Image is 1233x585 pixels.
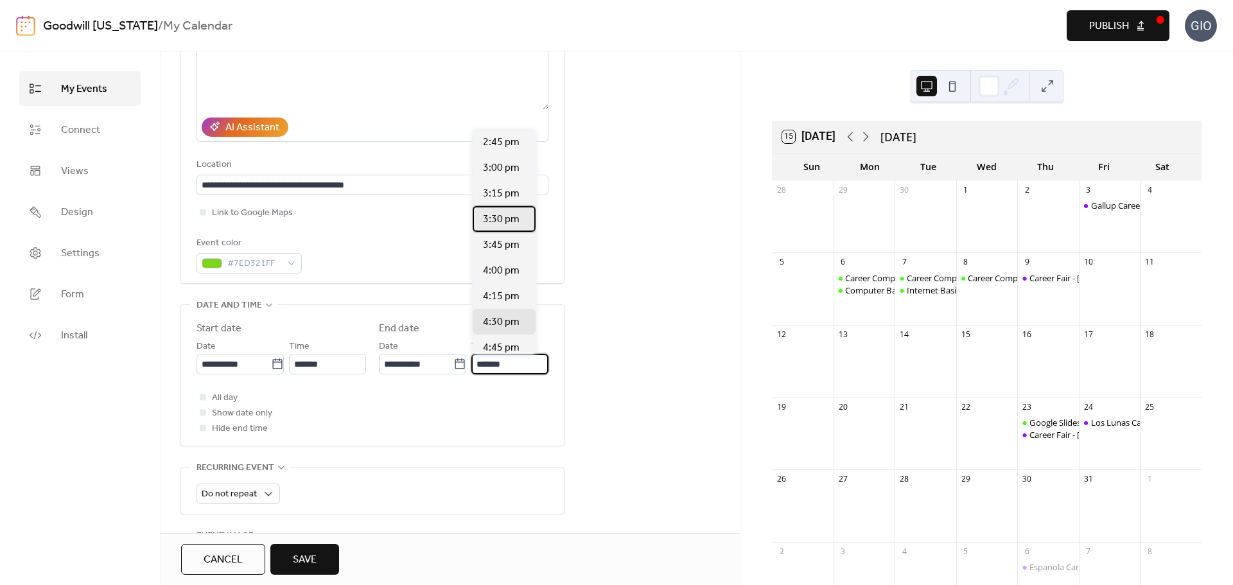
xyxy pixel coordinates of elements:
div: 6 [1022,546,1033,557]
span: Cancel [204,552,243,568]
span: Form [61,287,84,302]
span: 3:30 pm [483,212,520,227]
span: Time [471,339,492,354]
b: My Calendar [163,14,232,39]
div: Tue [899,153,958,180]
div: 3 [837,546,848,557]
div: 5 [776,257,787,268]
span: Settings [61,246,100,261]
div: Sat [1133,153,1191,180]
a: Connect [19,112,141,147]
span: Time [289,339,310,354]
span: All day [212,390,238,406]
div: 5 [960,546,971,557]
div: 22 [960,401,971,412]
div: 29 [837,184,848,195]
span: Views [61,164,89,179]
span: 4:30 pm [483,315,520,330]
div: Internet Basics [907,284,964,296]
div: 12 [776,329,787,340]
div: Career Compass South: Interviewing [968,272,1106,284]
a: Install [19,318,141,353]
b: / [158,14,163,39]
a: Settings [19,236,141,270]
div: Career Compass South: Interviewing [956,272,1018,284]
div: 28 [776,184,787,195]
div: 16 [1022,329,1033,340]
img: logo [16,15,35,36]
div: AI Assistant [225,120,279,135]
div: 4 [1144,184,1155,195]
div: Los Lunas Career Fair [1079,417,1141,428]
div: Espanola Career Fair [1029,561,1107,573]
div: 30 [899,184,910,195]
div: Career Fair - [GEOGRAPHIC_DATA] [1029,272,1160,284]
a: Form [19,277,141,311]
div: Event color [197,236,299,251]
span: 3:15 pm [483,186,520,202]
div: Career Compass East: Resume/Applying [895,272,956,284]
div: 7 [899,257,910,268]
span: 4:15 pm [483,289,520,304]
div: 11 [1144,257,1155,268]
span: Date and time [197,298,262,313]
div: 10 [1083,257,1094,268]
div: 18 [1144,329,1155,340]
div: 28 [899,474,910,485]
button: Save [270,544,339,575]
span: 4:45 pm [483,340,520,356]
div: Sun [782,153,841,180]
div: 25 [1144,401,1155,412]
div: Gallup Career Fair [1091,200,1159,211]
span: Design [61,205,93,220]
div: Computer Basics [834,284,895,296]
div: 14 [899,329,910,340]
div: 6 [837,257,848,268]
div: Career Compass North: Career Exploration [834,272,895,284]
div: Career Compass East: Resume/Applying [907,272,1058,284]
div: 23 [1022,401,1033,412]
div: 3 [1083,184,1094,195]
span: Connect [61,123,100,138]
div: 8 [960,257,971,268]
button: AI Assistant [202,118,288,137]
div: Espanola Career Fair [1017,561,1079,573]
div: 2 [776,546,787,557]
div: 4 [899,546,910,557]
span: Date [379,339,398,354]
span: 3:00 pm [483,161,520,176]
div: 30 [1022,474,1033,485]
div: Start date [197,321,241,336]
div: 9 [1022,257,1033,268]
div: Google Slides [1017,417,1079,428]
div: Computer Basics [845,284,910,296]
span: Do not repeat [202,485,257,503]
button: Publish [1067,10,1169,41]
div: 2 [1022,184,1033,195]
span: Date [197,339,216,354]
div: 24 [1083,401,1094,412]
div: End date [379,321,419,336]
div: [DATE] [880,128,916,145]
button: Cancel [181,544,265,575]
div: Mon [841,153,899,180]
div: 1 [960,184,971,195]
div: 26 [776,474,787,485]
div: Internet Basics [895,284,956,296]
div: 20 [837,401,848,412]
div: 8 [1144,546,1155,557]
span: My Events [61,82,107,97]
div: Career Fair - Albuquerque [1017,429,1079,441]
button: 15[DATE] [778,127,840,146]
div: Wed [958,153,1016,180]
div: GIO [1185,10,1217,42]
div: Google Slides [1029,417,1081,428]
div: Location [197,157,546,173]
span: Save [293,552,317,568]
div: Thu [1016,153,1074,180]
div: Career Fair - [GEOGRAPHIC_DATA] [1029,429,1160,441]
a: My Events [19,71,141,106]
span: #7ED321FF [227,256,281,272]
div: Fri [1074,153,1133,180]
div: Career Fair - Albuquerque [1017,272,1079,284]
